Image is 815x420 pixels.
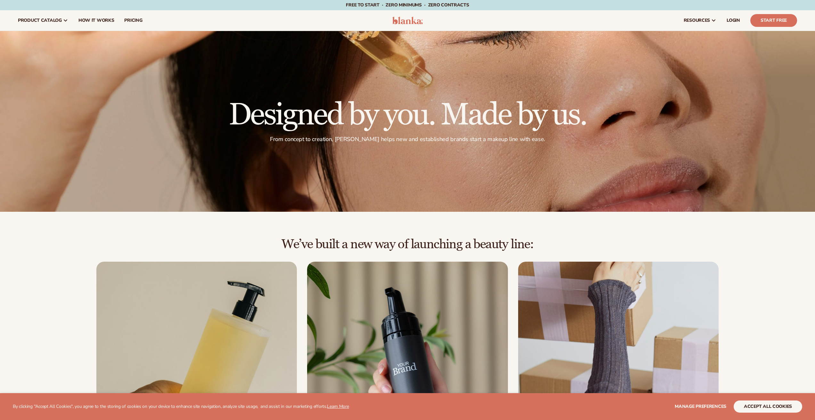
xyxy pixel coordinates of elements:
button: Manage preferences [675,400,726,413]
span: resources [684,18,710,23]
a: How It Works [73,10,119,31]
span: Manage preferences [675,403,726,409]
span: Free to start · ZERO minimums · ZERO contracts [346,2,469,8]
a: Learn More [327,403,349,409]
button: accept all cookies [734,400,802,413]
h1: Designed by you. Made by us. [229,100,586,131]
span: LOGIN [727,18,740,23]
p: By clicking "Accept All Cookies", you agree to the storing of cookies on your device to enhance s... [13,404,349,409]
a: Start Free [750,14,797,27]
h2: We’ve built a new way of launching a beauty line: [18,237,797,251]
a: LOGIN [721,10,745,31]
a: resources [679,10,721,31]
span: product catalog [18,18,62,23]
a: product catalog [13,10,73,31]
a: pricing [119,10,147,31]
span: How It Works [78,18,114,23]
span: pricing [124,18,142,23]
img: logo [392,17,423,24]
p: From concept to creation, [PERSON_NAME] helps new and established brands start a makeup line with... [229,136,586,143]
